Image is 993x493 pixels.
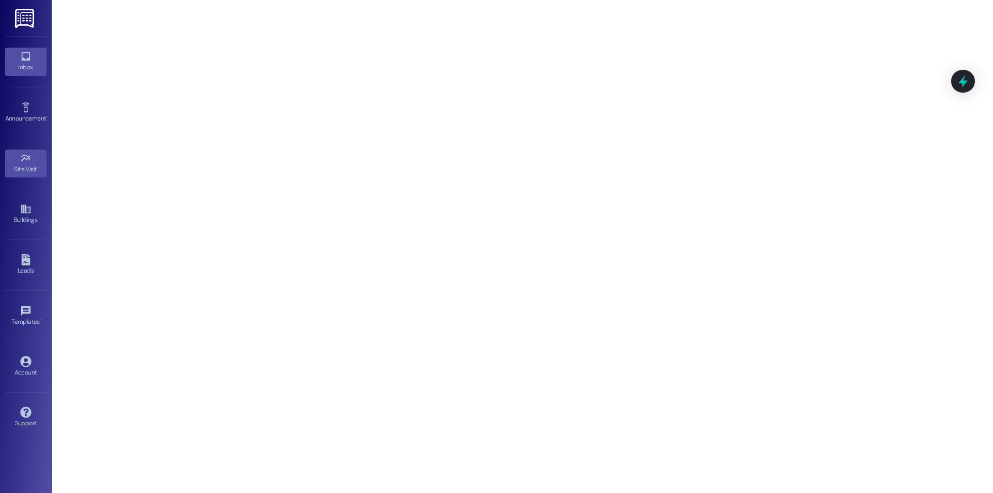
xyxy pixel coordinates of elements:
span: • [40,317,41,324]
a: Inbox [5,48,47,76]
a: Buildings [5,200,47,228]
a: Account [5,353,47,381]
a: Site Visit • [5,150,47,177]
a: Leads [5,251,47,279]
span: • [37,164,39,171]
a: Templates • [5,302,47,330]
span: • [46,113,48,121]
img: ResiDesk Logo [15,9,36,28]
a: Support [5,404,47,431]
